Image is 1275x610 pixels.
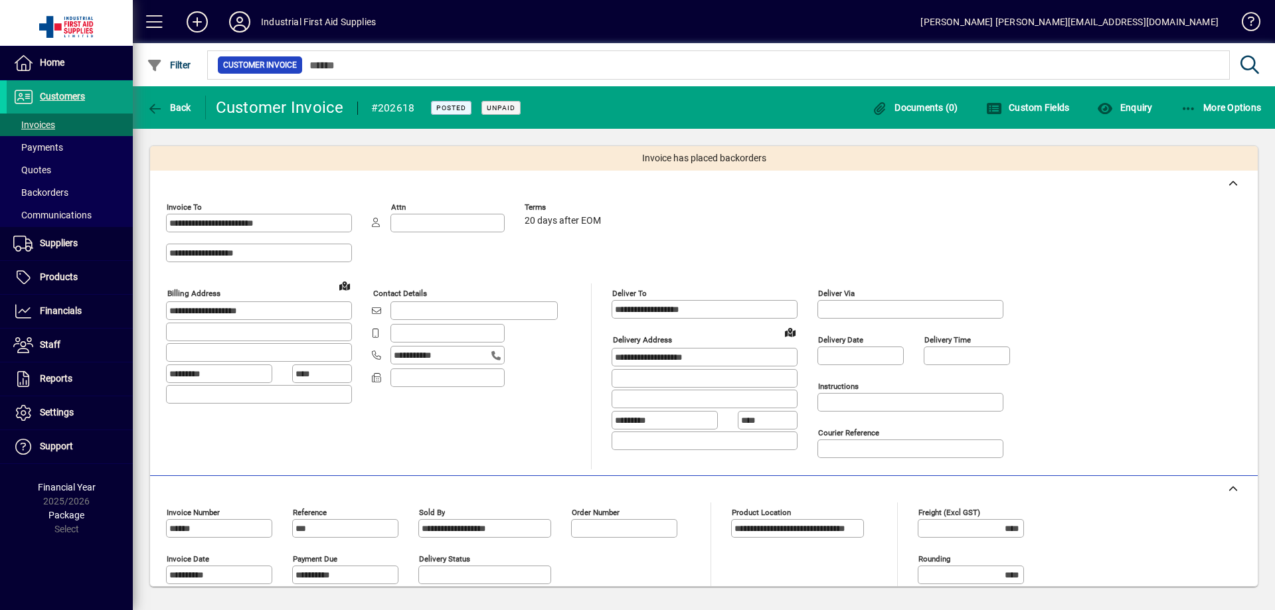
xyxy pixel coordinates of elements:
span: Suppliers [40,238,78,248]
div: [PERSON_NAME] [PERSON_NAME][EMAIL_ADDRESS][DOMAIN_NAME] [920,11,1219,33]
mat-label: Order number [572,508,620,517]
mat-label: Reference [293,508,327,517]
a: Staff [7,329,133,362]
span: Financials [40,305,82,316]
mat-label: Invoice To [167,202,202,212]
a: Communications [7,204,133,226]
span: Invoices [13,119,55,130]
mat-label: Rounding [918,554,950,564]
div: Customer Invoice [216,97,344,118]
a: Payments [7,136,133,159]
span: Quotes [13,165,51,175]
a: View on map [780,321,801,343]
span: Back [147,102,191,113]
span: Invoice has placed backorders [642,151,766,165]
span: Package [48,510,84,520]
a: Reports [7,362,133,396]
button: Documents (0) [869,96,962,119]
button: Profile [218,10,261,34]
a: Support [7,430,133,463]
button: More Options [1177,96,1265,119]
a: Products [7,261,133,294]
a: Financials [7,295,133,328]
app-page-header-button: Back [133,96,206,119]
span: Staff [40,339,60,350]
span: Customer Invoice [223,58,297,72]
mat-label: Courier Reference [818,428,879,437]
span: Communications [13,210,92,220]
span: 20 days after EOM [525,216,601,226]
button: Filter [143,53,195,77]
a: Backorders [7,181,133,204]
span: Documents (0) [872,102,958,113]
button: Custom Fields [983,96,1073,119]
div: #202618 [371,98,415,119]
span: Home [40,57,64,68]
mat-label: Invoice number [167,508,220,517]
a: Suppliers [7,227,133,260]
mat-label: Delivery status [419,554,470,564]
mat-label: Attn [391,202,406,212]
button: Add [176,10,218,34]
mat-label: Payment due [293,554,337,564]
mat-label: Instructions [818,382,859,391]
div: Industrial First Aid Supplies [261,11,376,33]
span: Terms [525,203,604,212]
mat-label: Freight (excl GST) [918,508,980,517]
a: Invoices [7,114,133,136]
button: Enquiry [1094,96,1155,119]
mat-label: Delivery time [924,335,971,344]
button: Back [143,96,195,119]
span: Settings [40,407,74,418]
span: Reports [40,373,72,384]
a: Knowledge Base [1232,3,1258,46]
a: Home [7,46,133,80]
mat-label: Delivery date [818,335,863,344]
span: Support [40,441,73,451]
span: Filter [147,60,191,70]
span: Enquiry [1097,102,1152,113]
span: Financial Year [38,482,96,493]
mat-label: Product location [732,508,791,517]
a: Settings [7,396,133,429]
span: Customers [40,91,85,102]
mat-label: Deliver via [818,289,855,298]
span: More Options [1181,102,1262,113]
mat-label: Sold by [419,508,445,517]
span: Backorders [13,187,68,198]
a: Quotes [7,159,133,181]
a: View on map [334,275,355,296]
span: Posted [436,104,466,112]
span: Unpaid [487,104,515,112]
span: Custom Fields [986,102,1070,113]
mat-label: Invoice date [167,554,209,564]
mat-label: Deliver To [612,289,647,298]
span: Products [40,271,78,282]
span: Payments [13,142,63,153]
